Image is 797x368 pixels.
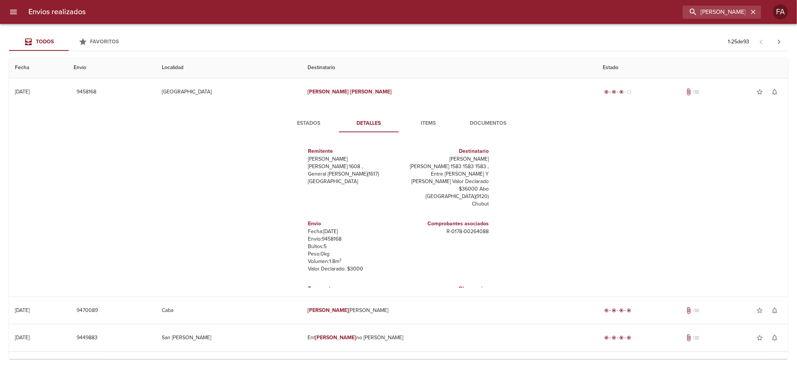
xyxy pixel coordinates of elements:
[767,303,782,318] button: Activar notificaciones
[308,178,396,185] p: [GEOGRAPHIC_DATA]
[612,90,616,94] span: radio_button_checked
[619,335,624,340] span: radio_button_checked
[308,147,396,155] h6: Remitente
[597,57,788,78] th: Estado
[402,163,489,193] p: [PERSON_NAME] 1583 1583 1583 , Entre [PERSON_NAME] Y [PERSON_NAME] Valor Declarado $36000 Abo
[350,89,392,95] em: [PERSON_NAME]
[315,334,356,341] em: [PERSON_NAME]
[402,193,489,200] p: [GEOGRAPHIC_DATA] ( 9120 )
[463,119,514,128] span: Documentos
[402,285,489,293] h6: Observacion
[604,335,609,340] span: radio_button_checked
[77,333,98,343] span: 9449883
[308,250,396,258] p: Peso: 0 kg
[308,285,396,293] h6: Transporte
[403,119,454,128] span: Items
[90,38,119,45] span: Favoritos
[308,89,349,95] em: [PERSON_NAME]
[308,307,349,313] em: [PERSON_NAME]
[74,331,101,345] button: 9449883
[156,78,302,105] td: [GEOGRAPHIC_DATA]
[402,200,489,208] p: Chubut
[308,243,396,250] p: Bultos: 5
[308,163,396,170] p: [PERSON_NAME] 1608 ,
[756,307,763,314] span: star_border
[627,335,631,340] span: radio_button_checked
[692,88,700,96] span: No tiene pedido asociado
[302,57,597,78] th: Destinatario
[308,235,396,243] p: Envío: 9458168
[28,6,86,18] h6: Envios realizados
[752,303,767,318] button: Agregar a favoritos
[402,155,489,163] p: [PERSON_NAME]
[15,89,30,95] div: [DATE]
[156,324,302,351] td: San [PERSON_NAME]
[9,57,68,78] th: Fecha
[683,6,748,19] input: buscar
[728,38,749,46] p: 1 - 25 de 93
[302,297,597,324] td: [PERSON_NAME]
[603,334,633,341] div: Entregado
[308,228,396,235] p: Fecha: [DATE]
[604,308,609,313] span: radio_button_checked
[756,88,763,96] span: star_border
[15,307,30,313] div: [DATE]
[603,307,633,314] div: Entregado
[627,308,631,313] span: radio_button_checked
[402,147,489,155] h6: Destinatario
[308,258,396,265] p: Volumen: 1.8 m
[302,324,597,351] td: Ent no [PERSON_NAME]
[619,90,624,94] span: radio_button_checked
[773,4,788,19] div: FA
[619,308,624,313] span: radio_button_checked
[308,155,396,163] p: [PERSON_NAME]
[771,307,778,314] span: notifications_none
[685,307,692,314] span: Tiene documentos adjuntos
[279,114,518,132] div: Tabs detalle de guia
[156,57,302,78] th: Localidad
[308,220,396,228] h6: Envio
[15,334,30,341] div: [DATE]
[692,307,700,314] span: No tiene pedido asociado
[603,88,633,96] div: En viaje
[343,119,394,128] span: Detalles
[627,90,631,94] span: radio_button_unchecked
[340,257,342,262] sup: 3
[771,88,778,96] span: notifications_none
[685,334,692,341] span: Tiene documentos adjuntos
[692,334,700,341] span: No tiene pedido asociado
[402,228,489,235] p: R - 0178 - 00264088
[156,297,302,324] td: Caba
[685,88,692,96] span: Tiene documentos adjuntos
[756,334,763,341] span: star_border
[308,265,396,273] p: Valor Declarado: $ 3000
[612,335,616,340] span: radio_button_checked
[68,57,156,78] th: Envio
[612,308,616,313] span: radio_button_checked
[4,3,22,21] button: menu
[771,334,778,341] span: notifications_none
[77,306,98,315] span: 9470089
[284,119,334,128] span: Estados
[77,87,96,97] span: 9458168
[402,220,489,228] h6: Comprobantes asociados
[767,330,782,345] button: Activar notificaciones
[74,85,99,99] button: 9458168
[767,84,782,99] button: Activar notificaciones
[36,38,54,45] span: Todos
[9,33,129,51] div: Tabs Envios
[74,304,101,318] button: 9470089
[604,90,609,94] span: radio_button_checked
[308,170,396,178] p: General [PERSON_NAME] ( 1617 )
